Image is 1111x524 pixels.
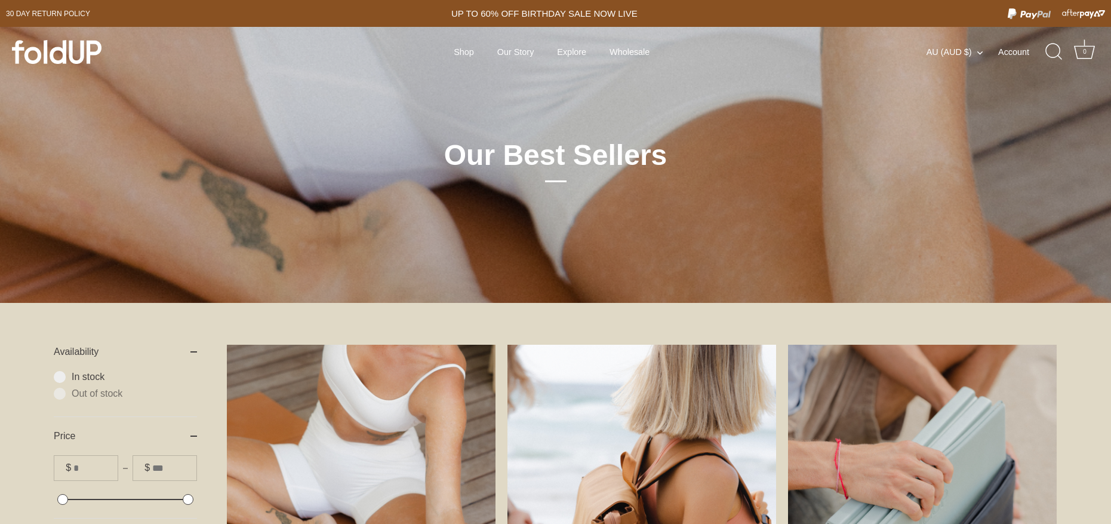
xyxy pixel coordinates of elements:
[487,41,544,63] a: Our Story
[66,462,71,473] span: $
[6,7,90,21] a: 30 day Return policy
[547,41,596,63] a: Explore
[599,41,660,63] a: Wholesale
[73,456,118,480] input: From
[54,333,197,371] summary: Availability
[12,40,189,64] a: foldUP
[998,45,1050,59] a: Account
[444,41,484,63] a: Shop
[1041,39,1067,65] a: Search
[144,462,150,473] span: $
[424,41,679,63] div: Primary navigation
[927,47,996,57] button: AU (AUD $)
[72,371,197,383] span: In stock
[356,137,756,182] h1: Our Best Sellers
[72,388,197,400] span: Out of stock
[152,456,196,480] input: To
[1079,46,1091,58] div: 0
[54,417,197,455] summary: Price
[1072,39,1098,65] a: Cart
[12,40,101,64] img: foldUP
